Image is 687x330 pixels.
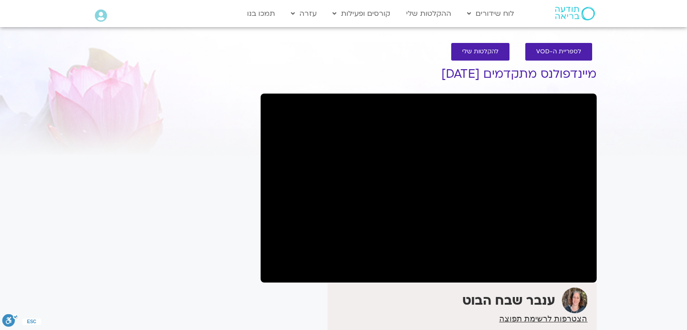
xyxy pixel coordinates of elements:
[525,43,592,61] a: לספריית ה-VOD
[463,5,519,22] a: לוח שידורים
[328,5,395,22] a: קורסים ופעילות
[261,67,597,81] h1: מיינדפולנס מתקדמים [DATE]
[562,288,588,313] img: ענבר שבח הבוט
[463,292,555,309] strong: ענבר שבח הבוט
[462,48,499,55] span: להקלטות שלי
[286,5,321,22] a: עזרה
[243,5,280,22] a: תמכו בנו
[499,315,587,323] a: הצטרפות לרשימת תפוצה
[555,7,595,20] img: תודעה בריאה
[402,5,456,22] a: ההקלטות שלי
[451,43,509,61] a: להקלטות שלי
[536,48,581,55] span: לספריית ה-VOD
